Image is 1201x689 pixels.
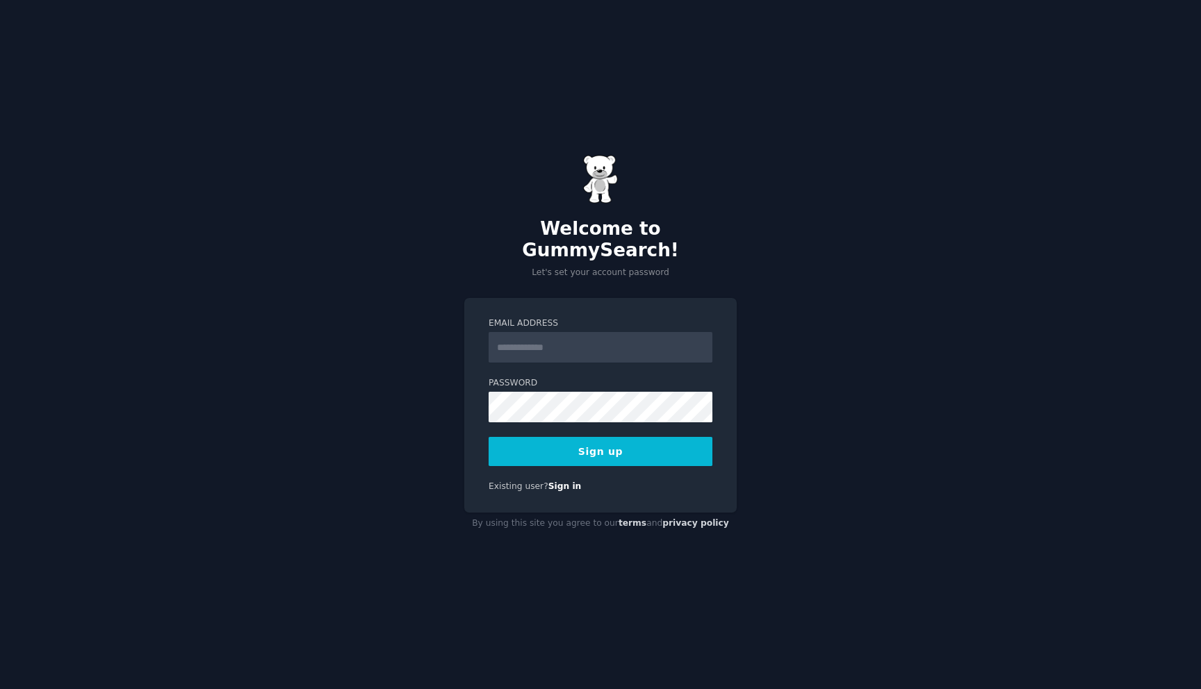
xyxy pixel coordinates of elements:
label: Email Address [489,317,712,330]
a: terms [619,518,646,528]
a: Sign in [548,481,582,491]
img: Gummy Bear [583,155,618,204]
h2: Welcome to GummySearch! [464,218,737,262]
label: Password [489,377,712,390]
div: By using this site you agree to our and [464,513,737,535]
p: Let's set your account password [464,267,737,279]
button: Sign up [489,437,712,466]
a: privacy policy [662,518,729,528]
span: Existing user? [489,481,548,491]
